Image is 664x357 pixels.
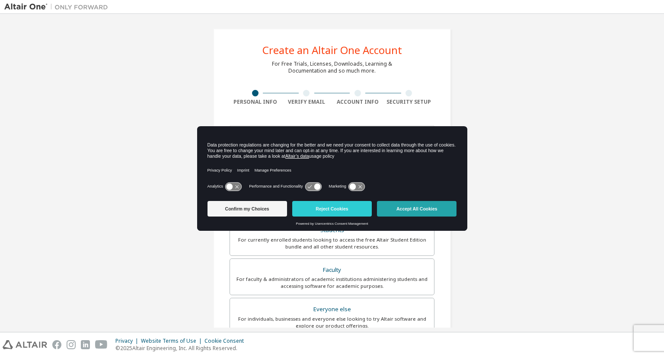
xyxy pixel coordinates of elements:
div: For faculty & administrators of academic institutions administering students and accessing softwa... [235,276,429,290]
img: youtube.svg [95,340,108,349]
img: linkedin.svg [81,340,90,349]
img: Altair One [4,3,112,11]
div: Privacy [115,338,141,344]
img: altair_logo.svg [3,340,47,349]
div: Security Setup [383,99,435,105]
div: Verify Email [281,99,332,105]
img: facebook.svg [52,340,61,349]
div: Create an Altair One Account [262,45,402,55]
div: Website Terms of Use [141,338,204,344]
div: Personal Info [230,99,281,105]
div: For Free Trials, Licenses, Downloads, Learning & Documentation and so much more. [272,61,392,74]
div: Everyone else [235,303,429,316]
p: © 2025 Altair Engineering, Inc. All Rights Reserved. [115,344,249,352]
div: For individuals, businesses and everyone else looking to try Altair software and explore our prod... [235,316,429,329]
img: instagram.svg [67,340,76,349]
div: For currently enrolled students looking to access the free Altair Student Edition bundle and all ... [235,236,429,250]
div: Cookie Consent [204,338,249,344]
div: Account Info [332,99,383,105]
div: Faculty [235,264,429,276]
